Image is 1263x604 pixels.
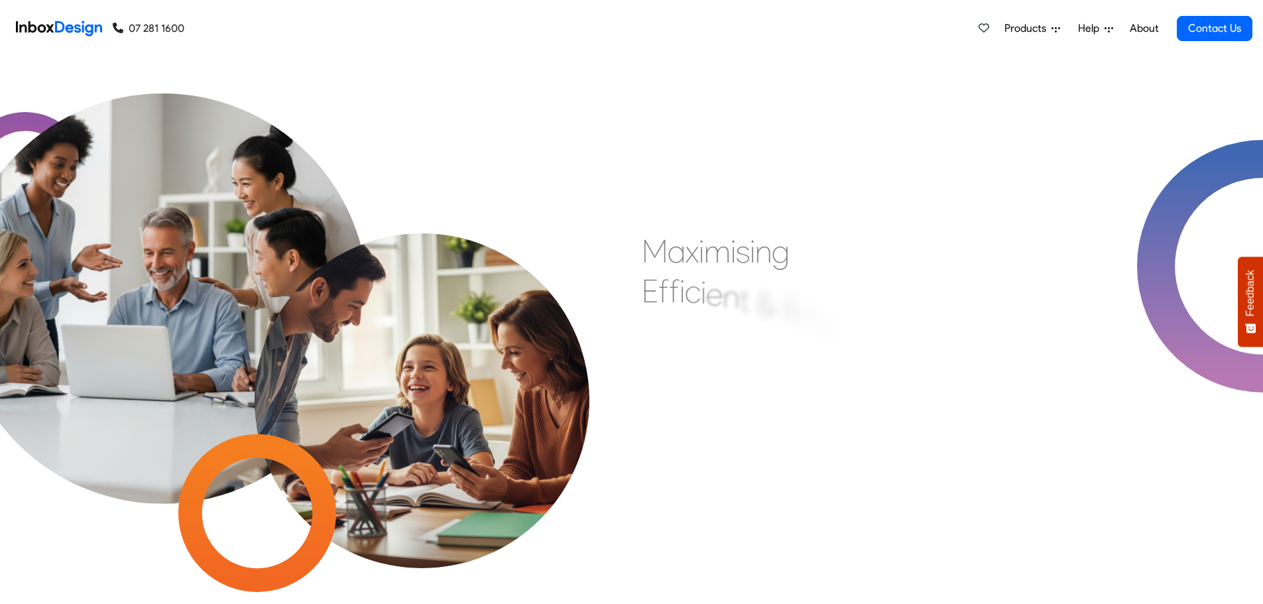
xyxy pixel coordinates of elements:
div: i [699,231,704,271]
div: n [800,295,817,335]
span: Feedback [1244,270,1256,316]
div: n [723,276,739,316]
div: a [835,309,853,349]
div: c [685,271,701,311]
div: g [817,302,835,341]
a: Contact Us [1177,16,1252,41]
div: E [642,271,658,311]
button: Feedback - Show survey [1238,257,1263,347]
div: i [701,272,706,312]
div: s [736,231,750,271]
div: e [706,274,723,314]
div: n [755,231,772,271]
div: Maximising Efficient & Engagement, Connecting Schools, Families, and Students. [642,231,963,430]
div: i [680,271,685,311]
div: f [669,271,680,311]
div: a [668,231,686,271]
a: About [1126,15,1162,42]
span: Products [1004,21,1052,36]
div: f [658,271,669,311]
div: g [772,231,790,271]
a: Products [999,15,1065,42]
span: Help [1078,21,1105,36]
a: Help [1073,15,1118,42]
div: E [784,289,800,329]
div: x [686,231,699,271]
div: M [642,231,668,271]
a: 07 281 1600 [113,21,184,36]
div: i [750,231,755,271]
div: & [757,284,776,324]
div: t [739,280,749,320]
img: parents_with_child.png [213,150,631,568]
div: i [731,231,736,271]
div: m [704,231,731,271]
